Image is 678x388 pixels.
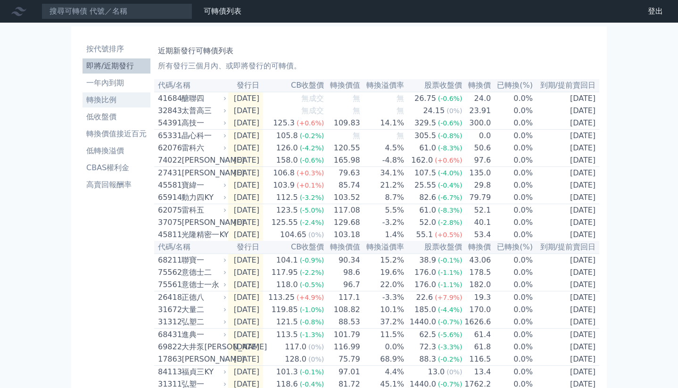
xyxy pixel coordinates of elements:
[491,353,533,366] td: 0.0%
[533,329,599,341] td: [DATE]
[270,217,300,228] div: 125.55
[271,180,297,191] div: 103.9
[270,267,300,278] div: 117.95
[182,354,224,365] div: [PERSON_NAME]
[83,60,150,72] li: 即將/近期發行
[413,167,438,179] div: 107.5
[435,231,462,239] span: (+0.5%)
[361,142,405,154] td: 4.5%
[83,58,150,74] a: 即將/近期發行
[182,105,224,116] div: 太普高三
[158,180,179,191] div: 45581
[446,107,462,115] span: (0%)
[491,254,533,266] td: 0.0%
[228,105,263,117] td: [DATE]
[274,329,300,340] div: 113.5
[438,331,463,338] span: (-5.6%)
[361,79,405,92] th: 轉換溢價率
[228,179,263,191] td: [DATE]
[154,79,228,92] th: 代碼/名稱
[533,167,599,180] td: [DATE]
[182,142,224,154] div: 雷科六
[228,142,263,154] td: [DATE]
[533,241,599,254] th: 到期/提前賣回日
[83,177,150,192] a: 高賣回報酬率
[228,353,263,366] td: [DATE]
[353,106,360,115] span: 無
[324,216,361,229] td: 129.68
[405,79,463,92] th: 股票收盤價
[182,304,224,315] div: 大量二
[228,241,263,254] th: 發行日
[158,354,179,365] div: 17863
[491,266,533,279] td: 0.0%
[463,204,491,217] td: 52.1
[491,204,533,217] td: 0.0%
[83,143,150,158] a: 低轉換溢價
[324,204,361,217] td: 117.08
[182,217,224,228] div: [PERSON_NAME]
[353,131,360,140] span: 無
[158,93,179,104] div: 41684
[182,279,224,290] div: 意德士一永
[83,179,150,190] li: 高賣回報酬率
[158,255,179,266] div: 68211
[228,266,263,279] td: [DATE]
[417,354,438,365] div: 88.3
[266,292,297,303] div: 113.25
[491,117,533,130] td: 0.0%
[324,154,361,167] td: 165.98
[413,279,438,290] div: 176.0
[438,219,463,226] span: (-2.8%)
[463,266,491,279] td: 178.5
[414,292,435,303] div: 22.6
[533,341,599,353] td: [DATE]
[438,343,463,351] span: (-3.3%)
[301,94,324,103] span: 無成交
[324,291,361,304] td: 117.1
[158,205,179,216] div: 62075
[271,117,297,129] div: 125.3
[182,329,224,340] div: 進典一
[301,106,324,115] span: 無成交
[324,79,361,92] th: 轉換價值
[438,355,463,363] span: (-0.2%)
[405,241,463,254] th: 股票收盤價
[533,229,599,241] td: [DATE]
[413,304,438,315] div: 185.0
[361,266,405,279] td: 19.6%
[158,192,179,203] div: 65914
[463,92,491,105] td: 24.0
[182,167,224,179] div: [PERSON_NAME]
[83,145,150,157] li: 低轉換溢價
[361,167,405,180] td: 34.1%
[228,167,263,180] td: [DATE]
[182,229,224,240] div: 光隆精密一KY
[463,105,491,117] td: 23.91
[413,180,438,191] div: 25.55
[300,132,324,140] span: (-0.2%)
[274,316,300,328] div: 121.5
[413,130,438,141] div: 305.5
[324,304,361,316] td: 108.82
[438,144,463,152] span: (-8.3%)
[361,291,405,304] td: -3.3%
[154,241,228,254] th: 代碼/名稱
[41,3,192,19] input: 搜尋可轉債 代號／名稱
[228,316,263,329] td: [DATE]
[182,292,224,303] div: 正德八
[278,229,308,240] div: 104.65
[158,267,179,278] div: 75562
[300,331,324,338] span: (-1.3%)
[533,105,599,117] td: [DATE]
[308,355,324,363] span: (0%)
[300,219,324,226] span: (-2.4%)
[491,142,533,154] td: 0.0%
[438,182,463,189] span: (-0.4%)
[491,191,533,204] td: 0.0%
[83,75,150,91] a: 一年內到期
[158,60,595,72] p: 所有發行三個月內、或即將發行的可轉債。
[228,229,263,241] td: [DATE]
[533,191,599,204] td: [DATE]
[228,130,263,142] td: [DATE]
